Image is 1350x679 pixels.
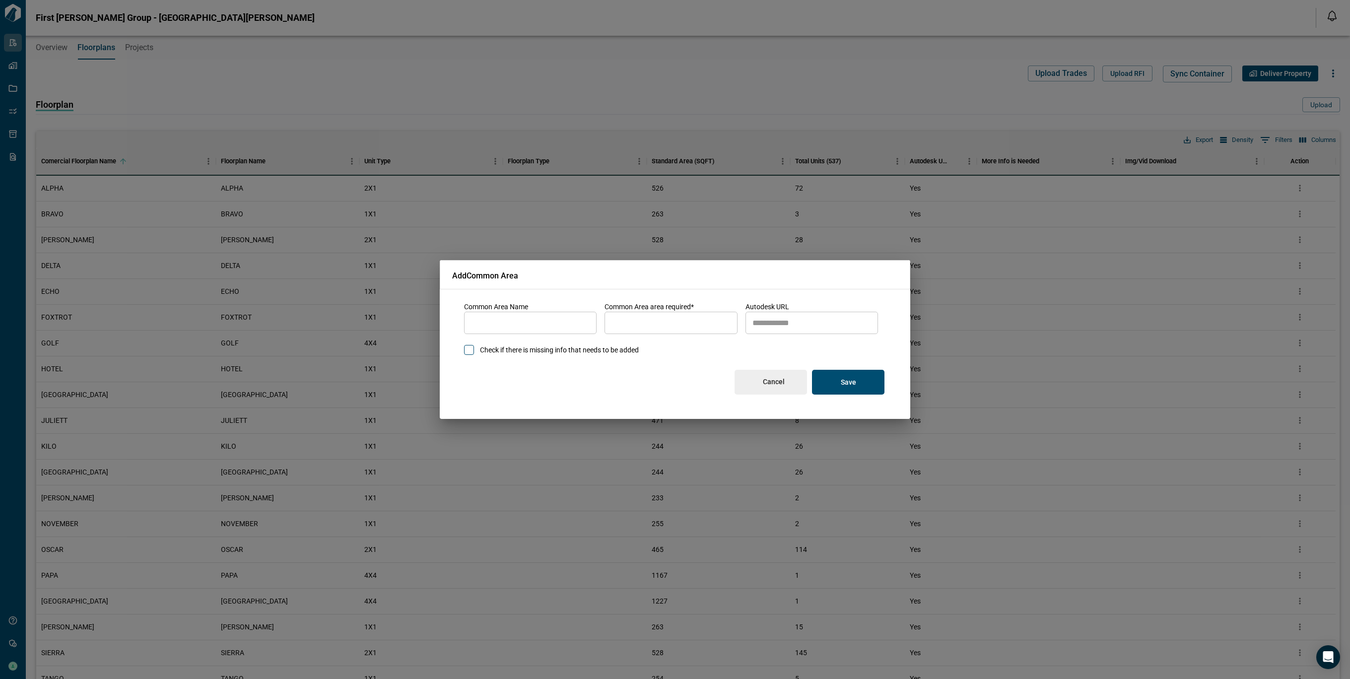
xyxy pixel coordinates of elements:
button: Cancel [735,370,807,395]
p: Common Area already exists [471,336,590,345]
h2: Add Common Area [440,260,910,289]
div: name [464,312,597,334]
div: area [605,312,737,334]
button: Save [812,370,884,395]
p: Area required* [611,336,730,345]
span: Common Area Name [464,303,528,311]
div: autodesk_url [745,312,878,334]
span: Check if there is missing info that needs to be added [480,345,639,355]
span: Autodesk URL [745,303,789,311]
span: Common Area area required* [605,303,694,311]
p: Cancel [763,377,785,386]
p: Save [841,378,856,387]
div: Open Intercom Messenger [1316,645,1340,669]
